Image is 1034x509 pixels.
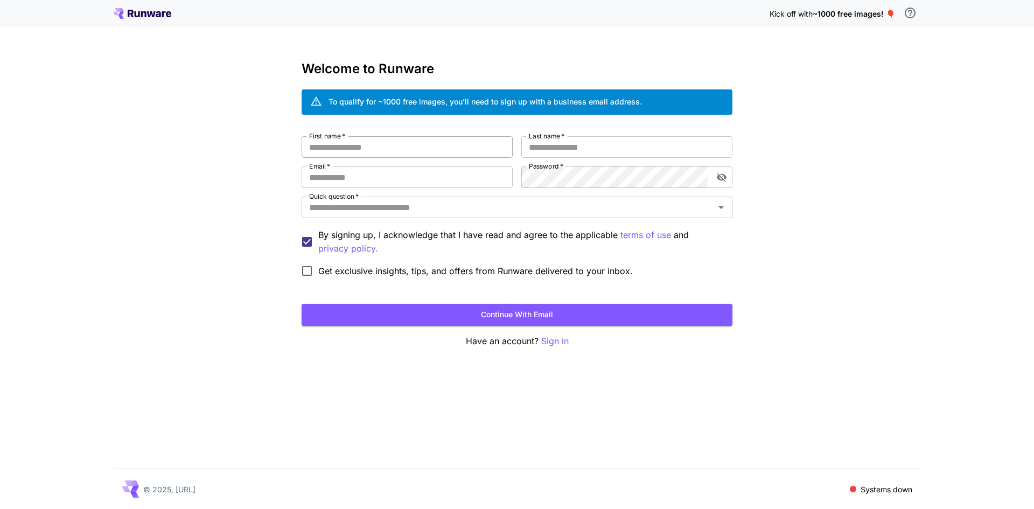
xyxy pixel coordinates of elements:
span: ~1000 free images! 🎈 [813,9,895,18]
div: To qualify for ~1000 free images, you’ll need to sign up with a business email address. [329,96,642,107]
button: toggle password visibility [712,168,731,187]
button: Continue with email [302,304,732,326]
p: Systems down [861,484,912,495]
p: © 2025, [URL] [143,484,195,495]
label: Quick question [309,192,359,201]
p: By signing up, I acknowledge that I have read and agree to the applicable and [318,228,724,255]
button: In order to qualify for free credit, you need to sign up with a business email address and click ... [899,2,921,24]
p: Have an account? [302,334,732,348]
button: Sign in [541,334,569,348]
label: Email [309,162,330,171]
h3: Welcome to Runware [302,61,732,76]
p: privacy policy. [318,242,378,255]
button: By signing up, I acknowledge that I have read and agree to the applicable and privacy policy. [620,228,671,242]
button: By signing up, I acknowledge that I have read and agree to the applicable terms of use and [318,242,378,255]
label: Last name [529,131,564,141]
span: Kick off with [770,9,813,18]
span: Get exclusive insights, tips, and offers from Runware delivered to your inbox. [318,264,633,277]
p: terms of use [620,228,671,242]
label: Password [529,162,563,171]
label: First name [309,131,345,141]
button: Open [714,200,729,215]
